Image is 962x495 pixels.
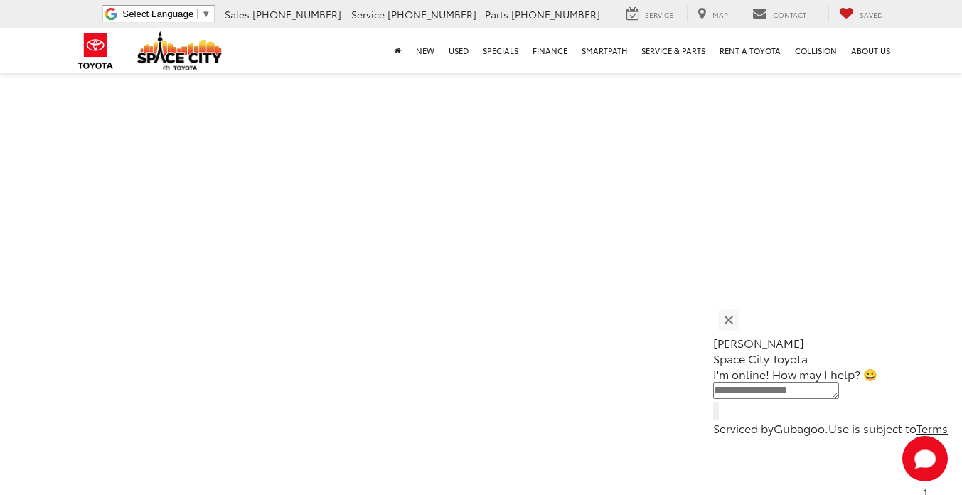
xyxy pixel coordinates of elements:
span: ​ [197,9,198,19]
a: New [409,28,442,73]
a: Select Language​ [122,9,210,19]
a: Contact [742,6,817,22]
span: [PHONE_NUMBER] [252,7,341,21]
a: Rent a Toyota [712,28,788,73]
a: Used [442,28,476,73]
span: [PHONE_NUMBER] [511,7,600,21]
a: Collision [788,28,844,73]
a: Finance [525,28,574,73]
img: Toyota [69,28,122,74]
img: Space City Toyota [137,31,223,70]
span: Service [351,7,385,21]
span: Parts [485,7,508,21]
a: Service & Parts [634,28,712,73]
span: Service [645,9,673,20]
a: Specials [476,28,525,73]
button: Toggle Chat Window [902,436,948,481]
span: ▼ [201,9,210,19]
a: About Us [844,28,897,73]
span: Select Language [122,9,193,19]
a: Home [388,28,409,73]
svg: Start Chat [902,436,948,481]
span: Contact [773,9,806,20]
span: Sales [225,7,250,21]
span: Saved [860,9,883,20]
a: SmartPath [574,28,634,73]
span: Map [712,9,728,20]
a: My Saved Vehicles [828,6,894,22]
span: [PHONE_NUMBER] [388,7,476,21]
a: Service [616,6,684,22]
a: Map [687,6,739,22]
